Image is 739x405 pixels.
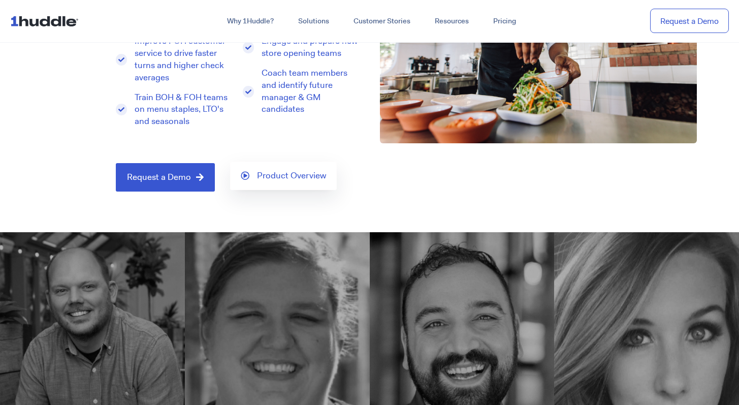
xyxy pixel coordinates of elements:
[423,12,481,30] a: Resources
[341,12,423,30] a: Customer Stories
[132,35,233,83] span: Improve FOH customer service to drive faster turns and higher check averages
[116,163,215,192] a: Request a Demo
[132,91,233,128] span: Train BOH & FOH teams on menu staples, LTO's and seasonals
[215,12,286,30] a: Why 1Huddle?
[650,9,729,34] a: Request a Demo
[10,11,83,30] img: ...
[127,173,191,182] span: Request a Demo
[259,35,360,59] span: Engage and prepare new store opening teams
[259,67,360,115] span: Coach team members and identify future manager & GM candidates
[286,12,341,30] a: Solutions
[481,12,528,30] a: Pricing
[257,171,326,180] span: Product Overview
[230,162,337,190] a: Product Overview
